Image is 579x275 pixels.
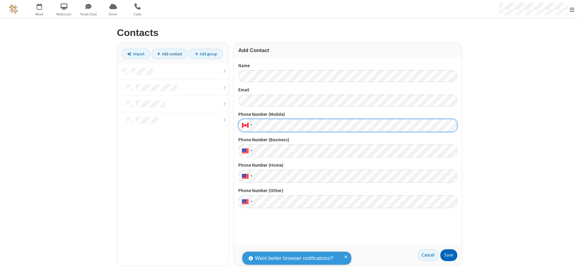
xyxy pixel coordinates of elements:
a: Add group [189,49,223,59]
label: Phone Number (Mobile) [238,111,457,118]
div: United States: + 1 [238,144,254,157]
a: Add contact [151,49,188,59]
label: Email [238,87,457,93]
div: Canada: + 1 [238,119,254,132]
a: Import [122,49,150,59]
label: Name [238,62,457,69]
span: Webinars [53,11,75,17]
h3: Add Contact [238,47,457,53]
span: Team Chat [77,11,100,17]
span: Calls [126,11,149,17]
span: Meet [28,11,51,17]
label: Phone Number (Business) [238,136,457,143]
label: Phone Number (Home) [238,162,457,169]
span: Want better browser notifications? [255,254,333,262]
label: Phone Number (Other) [238,187,457,194]
div: United States: + 1 [238,195,254,208]
span: Drive [102,11,124,17]
img: QA Selenium DO NOT DELETE OR CHANGE [9,5,18,14]
div: United States: + 1 [238,170,254,183]
button: Save [440,249,457,261]
h2: Contacts [117,28,462,38]
a: Cancel [418,249,438,261]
